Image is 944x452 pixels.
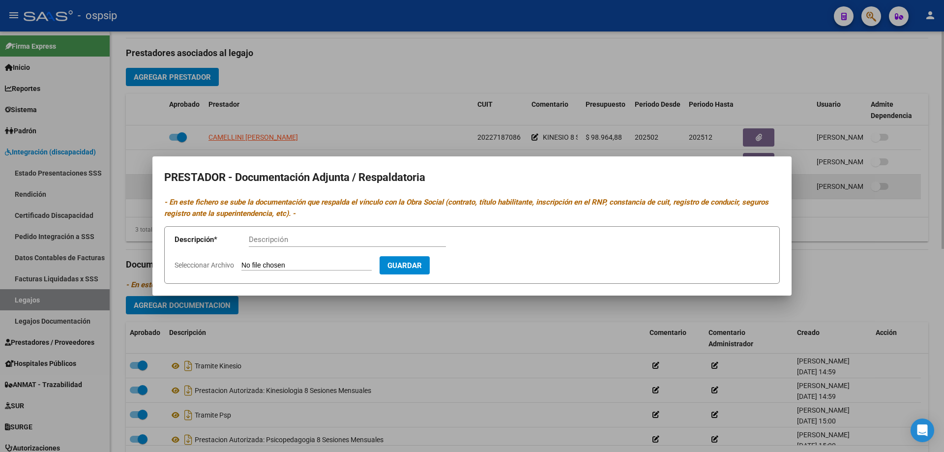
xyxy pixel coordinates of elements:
[387,261,422,270] span: Guardar
[380,256,430,274] button: Guardar
[164,198,768,218] i: - En este fichero se sube la documentación que respalda el vínculo con la Obra Social (contrato, ...
[175,261,234,269] span: Seleccionar Archivo
[175,234,249,245] p: Descripción
[911,419,934,442] div: Open Intercom Messenger
[164,168,780,187] h2: PRESTADOR - Documentación Adjunta / Respaldatoria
